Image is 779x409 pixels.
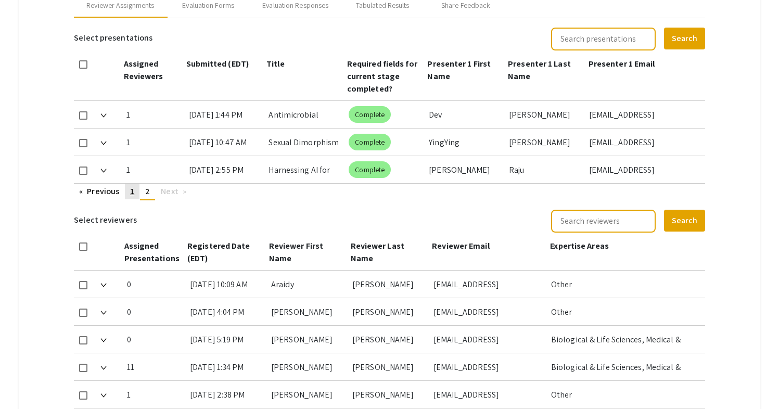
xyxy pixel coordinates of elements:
span: 1 [130,186,134,197]
div: Dev [429,101,501,128]
div: [PERSON_NAME] [352,381,425,408]
div: [DATE] 10:09 AM [190,271,263,298]
div: [PERSON_NAME] [429,156,501,183]
div: [PERSON_NAME] [271,353,344,380]
span: Presenter 1 Email [589,58,655,69]
img: Expand arrow [100,393,107,398]
h6: Select presentations [74,27,152,49]
div: Biological & Life Sciences, Medical & Health Sciences, Other [551,353,697,380]
button: Search [664,210,705,232]
img: Expand arrow [100,113,107,118]
div: [EMAIL_ADDRESS][DOMAIN_NAME] [433,271,543,298]
span: 2 [145,186,150,197]
img: Expand arrow [100,169,107,173]
div: [PERSON_NAME] [509,129,581,156]
div: 1 [127,381,182,408]
div: [PERSON_NAME] [352,353,425,380]
input: Search reviewers [551,210,656,233]
div: [DATE] 5:19 PM [190,326,263,353]
div: [EMAIL_ADDRESS][DOMAIN_NAME] [589,129,697,156]
div: [DATE] 2:38 PM [190,381,263,408]
div: [DATE] 2:55 PM [189,156,261,183]
div: 0 [127,298,182,325]
div: Sexual Dimorphism in Physiological, Metabolic, and Hypothalamic Alterations in the Tg-SwDI Mouse ... [269,129,340,156]
span: Assigned Reviewers [124,58,163,82]
div: [EMAIL_ADDRESS][DOMAIN_NAME] [589,156,697,183]
img: Expand arrow [100,338,107,342]
button: Search [664,28,705,49]
span: Title [266,58,285,69]
mat-chip: Complete [349,134,391,150]
span: Presenter 1 Last Name [508,58,571,82]
div: [DATE] 1:34 PM [190,353,263,380]
span: Presenter 1 First Name [427,58,491,82]
div: 0 [127,326,182,353]
div: Antimicrobial Resistance: Exploration of the YscF Protein Type 3 Needle-System using Artificial I... [269,101,340,128]
span: Submitted (EDT) [186,58,249,69]
div: [DATE] 4:04 PM [190,298,263,325]
div: [PERSON_NAME] [271,298,344,325]
span: Required fields for current stage completed? [347,58,417,94]
h6: Select reviewers [74,209,137,232]
div: Other [551,298,697,325]
div: [DATE] 1:44 PM [189,101,261,128]
img: Expand arrow [100,283,107,287]
div: [PERSON_NAME] [271,326,344,353]
div: [EMAIL_ADDRESS][DOMAIN_NAME] [589,101,697,128]
img: Expand arrow [100,141,107,145]
div: Biological & Life Sciences, Medical & Health Sciences, Other [551,326,697,353]
div: 1 [126,101,180,128]
a: Previous page [74,184,124,199]
span: Registered Date (EDT) [187,240,250,264]
div: Other [551,381,697,408]
img: Expand arrow [100,366,107,370]
div: 1 [126,156,180,183]
div: [EMAIL_ADDRESS][DOMAIN_NAME] [433,298,543,325]
span: Assigned Presentations [124,240,180,264]
div: [DATE] 10:47 AM [189,129,261,156]
div: YingYing [429,129,501,156]
div: [PERSON_NAME] [509,101,581,128]
span: Reviewer Email [432,240,489,251]
div: [PERSON_NAME] [352,298,425,325]
div: [PERSON_NAME] [352,326,425,353]
div: Harnessing AI for Productive Use in the Classroom: A Research Proposal [269,156,340,183]
mat-chip: Complete [349,106,391,123]
img: Expand arrow [100,311,107,315]
div: 11 [127,353,182,380]
div: [EMAIL_ADDRESS][DOMAIN_NAME] [433,353,543,380]
div: Other [551,271,697,298]
span: Expertise Areas [550,240,609,251]
div: 1 [126,129,180,156]
div: [PERSON_NAME] [352,271,425,298]
input: Search presentations [551,28,656,50]
span: Next [161,186,178,197]
div: [EMAIL_ADDRESS][DOMAIN_NAME] [433,381,543,408]
span: Reviewer First Name [269,240,323,264]
div: [PERSON_NAME] [271,381,344,408]
div: [EMAIL_ADDRESS][DOMAIN_NAME] [433,326,543,353]
div: 0 [127,271,182,298]
iframe: Chat [8,362,44,401]
ul: Pagination [74,184,705,200]
mat-chip: Complete [349,161,391,178]
span: Reviewer Last Name [351,240,404,264]
div: Araidy [271,271,344,298]
div: Raju [509,156,581,183]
